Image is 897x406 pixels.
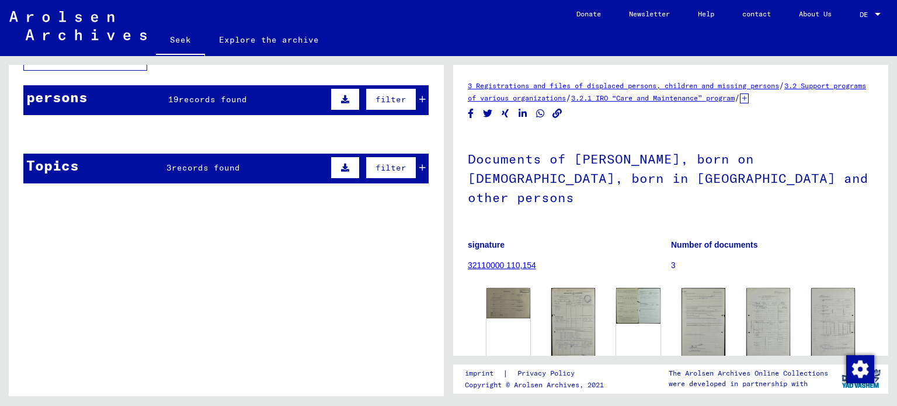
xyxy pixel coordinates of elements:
font: Help [698,9,714,18]
font: About Us [799,9,832,18]
button: Share on WhatsApp [534,106,547,121]
font: / [566,92,571,103]
font: 3 [671,261,676,270]
img: 002.jpg [616,288,660,324]
button: filter [366,157,416,179]
button: Share on Twitter [482,106,494,121]
div: Change consent [846,355,874,383]
img: 001.jpg [746,288,790,359]
img: 001.jpg [551,288,595,358]
img: Change consent [846,355,874,383]
font: signature [468,240,505,249]
a: Privacy Policy [508,367,589,380]
font: Explore the archive [219,34,319,45]
a: Seek [156,26,205,56]
a: imprint [465,367,503,380]
button: Share on Xing [499,106,512,121]
font: records found [179,94,247,105]
font: Copyright © Arolsen Archives, 2021 [465,380,604,389]
button: Copy link [551,106,564,121]
font: Donate [576,9,601,18]
font: Privacy Policy [517,369,575,377]
font: imprint [465,369,493,377]
img: 003.jpg [682,288,725,358]
a: 32110000 110,154 [468,261,536,270]
a: 3.2.1 IRO “Care and Maintenance” program [571,93,735,102]
font: 19 [168,94,179,105]
font: | [503,368,508,379]
font: / [735,92,740,103]
img: yv_logo.png [839,364,883,393]
font: Number of documents [671,240,758,249]
img: Arolsen_neg.svg [9,11,147,40]
a: Explore the archive [205,26,333,54]
img: 001.jpg [486,288,530,318]
font: were developed in partnership with [669,379,808,388]
button: Share on LinkedIn [517,106,529,121]
font: filter [376,94,406,105]
button: filter [366,88,416,110]
font: DE [860,10,868,19]
font: / [779,80,784,91]
button: Share on Facebook [465,106,477,121]
font: Newsletter [629,9,670,18]
font: persons [26,88,88,106]
font: Documents of [PERSON_NAME], born on [DEMOGRAPHIC_DATA], born in [GEOGRAPHIC_DATA] and other persons [468,151,868,206]
font: Seek [170,34,191,45]
a: 3 Registrations and files of displaced persons, children and missing persons [468,81,779,90]
font: contact [742,9,771,18]
img: 002.jpg [811,288,855,359]
font: filter [376,162,406,173]
font: Archival tree units [33,54,133,65]
font: The Arolsen Archives Online Collections [669,369,828,377]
